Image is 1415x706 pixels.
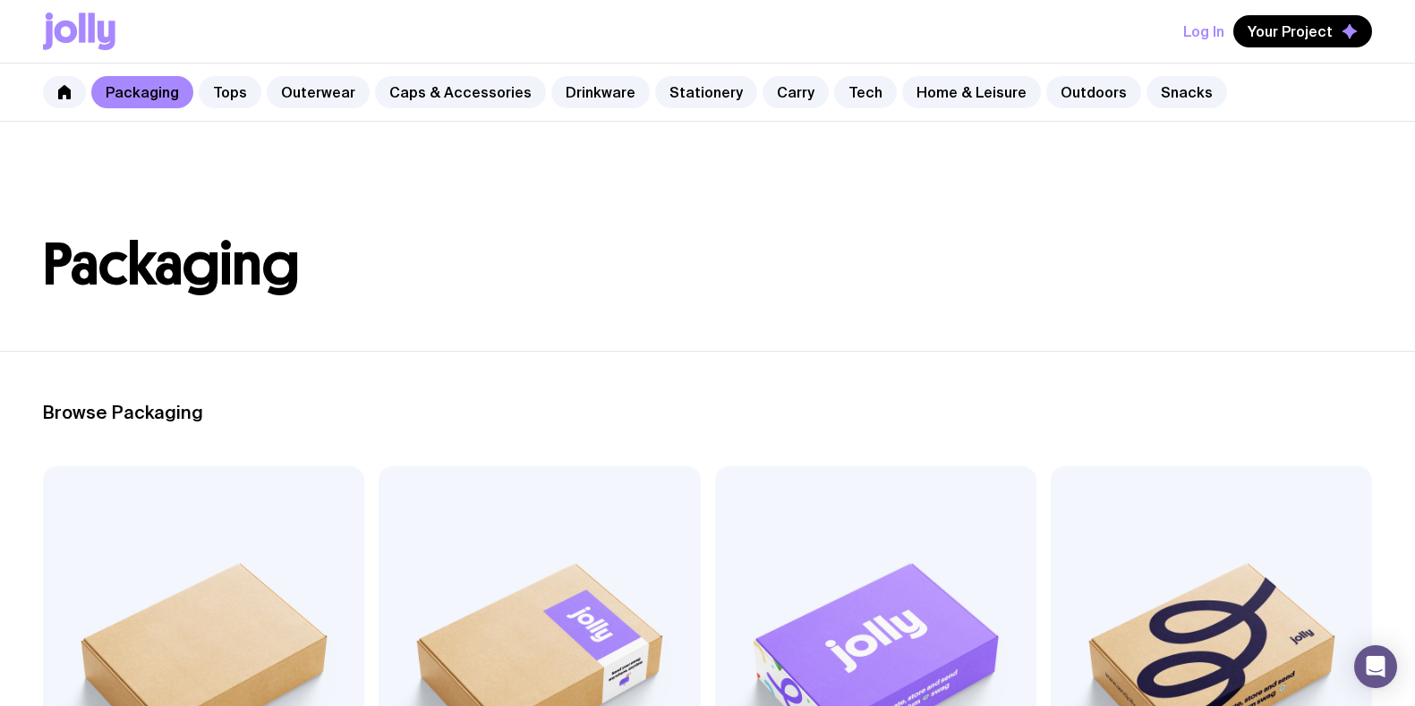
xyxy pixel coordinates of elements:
[1046,76,1141,108] a: Outdoors
[902,76,1041,108] a: Home & Leisure
[1233,15,1372,47] button: Your Project
[43,402,1372,423] h2: Browse Packaging
[551,76,650,108] a: Drinkware
[1248,22,1333,40] span: Your Project
[199,76,261,108] a: Tops
[91,76,193,108] a: Packaging
[375,76,546,108] a: Caps & Accessories
[834,76,897,108] a: Tech
[1183,15,1224,47] button: Log In
[763,76,829,108] a: Carry
[267,76,370,108] a: Outerwear
[1146,76,1227,108] a: Snacks
[1354,645,1397,688] div: Open Intercom Messenger
[655,76,757,108] a: Stationery
[43,236,1372,293] h1: Packaging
